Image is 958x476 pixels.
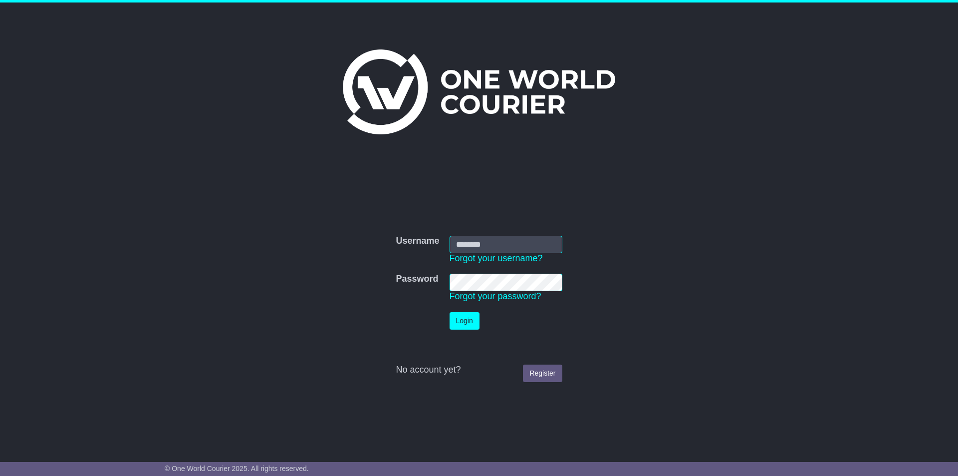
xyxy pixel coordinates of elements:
a: Register [523,365,562,382]
button: Login [450,312,479,330]
div: No account yet? [396,365,562,376]
img: One World [343,49,615,134]
label: Password [396,274,438,285]
span: © One World Courier 2025. All rights reserved. [165,465,309,473]
a: Forgot your username? [450,253,543,263]
a: Forgot your password? [450,291,541,301]
label: Username [396,236,439,247]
